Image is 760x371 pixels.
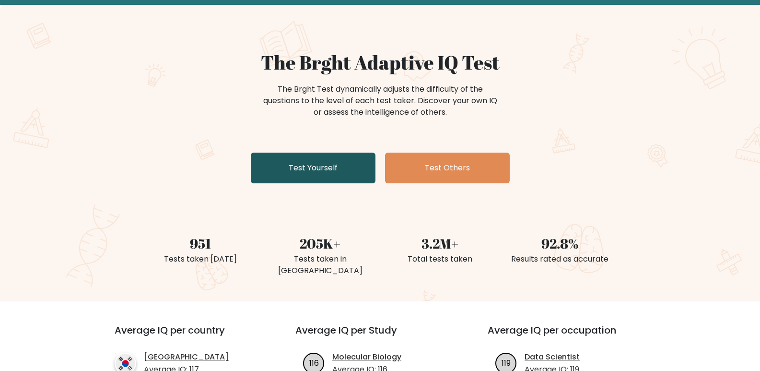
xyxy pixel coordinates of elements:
text: 116 [309,357,319,368]
h3: Average IQ per country [115,324,261,347]
a: Data Scientist [525,351,580,363]
div: Tests taken in [GEOGRAPHIC_DATA] [266,253,374,276]
text: 119 [502,357,511,368]
a: Test Yourself [251,153,375,183]
a: [GEOGRAPHIC_DATA] [144,351,229,363]
a: Molecular Biology [332,351,401,363]
div: Total tests taken [386,253,494,265]
div: 951 [146,233,255,253]
div: The Brght Test dynamically adjusts the difficulty of the questions to the level of each test take... [260,84,500,118]
div: Results rated as accurate [506,253,614,265]
h3: Average IQ per occupation [488,324,657,347]
div: 92.8% [506,233,614,253]
h1: The Brght Adaptive IQ Test [146,51,614,74]
a: Test Others [385,153,510,183]
h3: Average IQ per Study [295,324,465,347]
div: Tests taken [DATE] [146,253,255,265]
div: 3.2M+ [386,233,494,253]
div: 205K+ [266,233,374,253]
